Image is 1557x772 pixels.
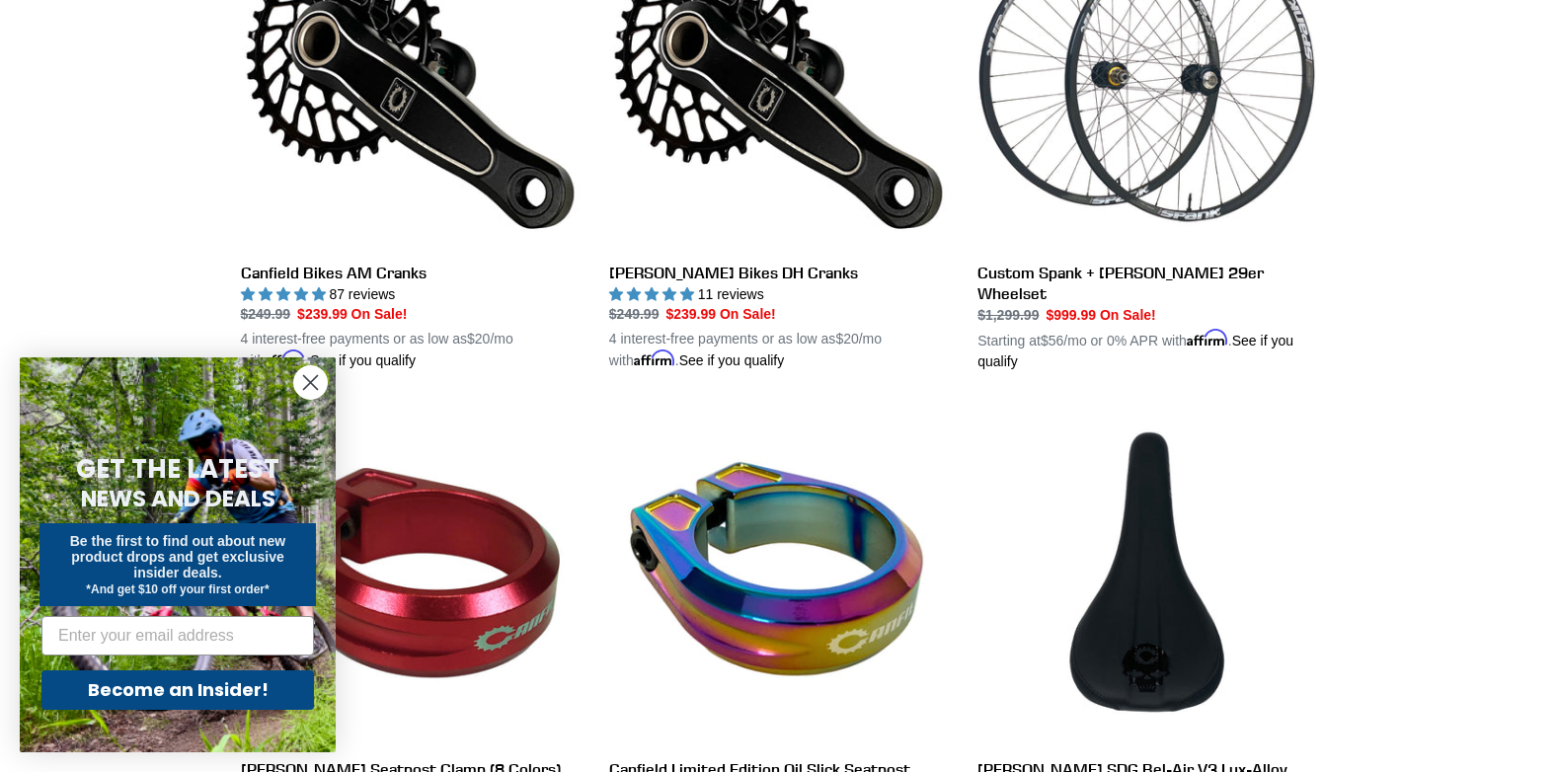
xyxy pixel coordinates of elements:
button: Become an Insider! [41,670,314,710]
span: Be the first to find out about new product drops and get exclusive insider deals. [70,533,286,580]
span: GET THE LATEST [76,451,279,487]
span: *And get $10 off your first order* [86,582,269,596]
input: Enter your email address [41,616,314,656]
span: NEWS AND DEALS [81,483,275,514]
button: Close dialog [293,365,328,400]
